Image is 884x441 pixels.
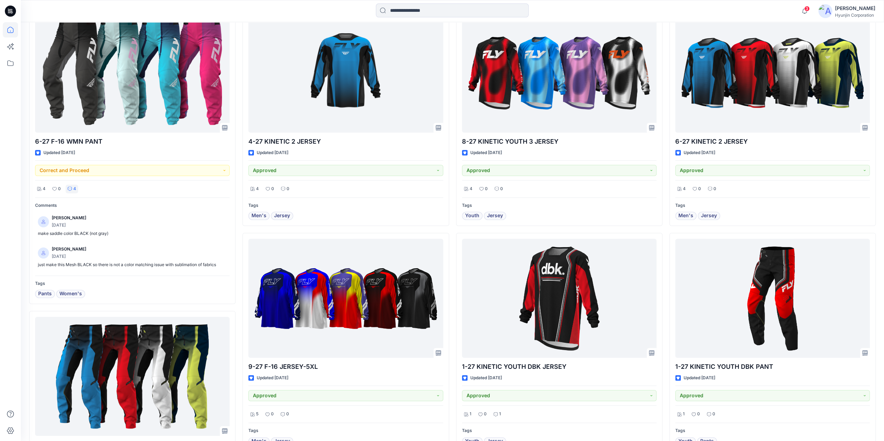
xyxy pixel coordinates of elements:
[701,212,717,220] span: Jersey
[485,185,488,193] p: 0
[675,137,870,146] p: 6-27 KINETIC 2 JERSEY
[271,185,274,193] p: 0
[271,410,274,418] p: 0
[835,12,875,18] div: Hyunjin Corporation
[52,222,86,229] p: [DATE]
[462,14,656,133] a: 8-27 KINETIC YOUTH 3 JERSEY
[684,149,715,156] p: Updated [DATE]
[675,14,870,133] a: 6-27 KINETIC 2 JERSEY
[462,239,656,358] a: 1-27 KINETIC YOUTH DBK JERSEY
[287,185,289,193] p: 0
[835,4,875,12] div: [PERSON_NAME]
[683,410,685,418] p: 1
[248,362,443,372] p: 9-27 F-16 JERSEY-5XL
[804,6,810,11] span: 3
[499,410,501,418] p: 1
[41,251,46,255] svg: avatar
[43,149,75,156] p: Updated [DATE]
[35,202,230,209] p: Comments
[697,410,700,418] p: 0
[462,362,656,372] p: 1-27 KINETIC YOUTH DBK JERSEY
[257,374,288,382] p: Updated [DATE]
[712,410,715,418] p: 0
[248,202,443,209] p: Tags
[675,202,870,209] p: Tags
[462,202,656,209] p: Tags
[248,239,443,358] a: 9-27 F-16 JERSEY-5XL
[38,261,227,269] p: just make this Mesh BLACK so there is not a color matching issue with sublimation of fabrics
[256,410,258,418] p: 5
[713,185,716,193] p: 0
[38,290,52,298] span: Pants
[38,230,227,237] p: make saddle color BLACK (not gray)
[698,185,701,193] p: 0
[465,212,479,220] span: Youth
[487,212,503,220] span: Jersey
[470,149,502,156] p: Updated [DATE]
[35,212,230,240] a: [PERSON_NAME][DATE]make saddle color BLACK (not gray)
[484,410,487,418] p: 0
[52,253,86,260] p: [DATE]
[274,212,290,220] span: Jersey
[684,374,715,382] p: Updated [DATE]
[675,427,870,434] p: Tags
[35,243,230,271] a: [PERSON_NAME][DATE]just make this Mesh BLACK so there is not a color matching issue with sublimat...
[35,14,230,133] a: 6-27 F-16 WMN PANT
[248,14,443,133] a: 4-27 KINETIC 2 JERSEY
[470,410,471,418] p: 1
[462,427,656,434] p: Tags
[52,246,86,253] p: [PERSON_NAME]
[43,185,46,193] p: 4
[59,290,82,298] span: Women's
[248,137,443,146] p: 4-27 KINETIC 2 JERSEY
[678,212,693,220] span: Men's
[470,185,472,193] p: 4
[470,374,502,382] p: Updated [DATE]
[58,185,61,193] p: 0
[35,317,230,436] a: 6-27 KINETIC 2 PANT
[500,185,503,193] p: 0
[286,410,289,418] p: 0
[675,362,870,372] p: 1-27 KINETIC YOUTH DBK PANT
[35,280,230,287] p: Tags
[248,427,443,434] p: Tags
[35,137,230,146] p: 6-27 F-16 WMN PANT
[41,220,46,224] svg: avatar
[256,185,259,193] p: 4
[251,212,266,220] span: Men's
[73,185,76,193] p: 4
[257,149,288,156] p: Updated [DATE]
[675,239,870,358] a: 1-27 KINETIC YOUTH DBK PANT
[52,214,86,222] p: [PERSON_NAME]
[462,137,656,146] p: 8-27 KINETIC YOUTH 3 JERSEY
[683,185,686,193] p: 4
[818,4,832,18] img: avatar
